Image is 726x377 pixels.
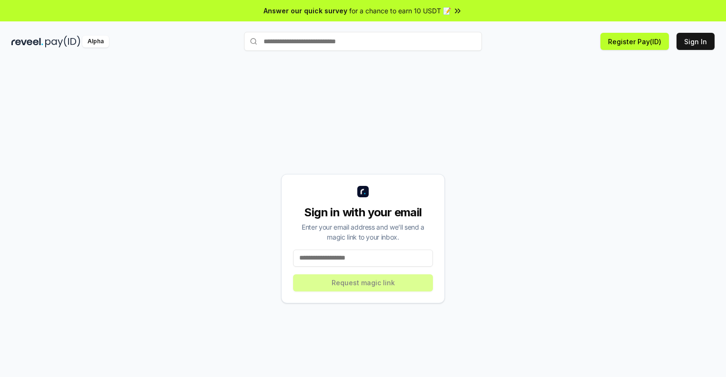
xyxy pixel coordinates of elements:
div: Alpha [82,36,109,48]
img: reveel_dark [11,36,43,48]
button: Register Pay(ID) [600,33,669,50]
span: Answer our quick survey [264,6,347,16]
img: pay_id [45,36,80,48]
img: logo_small [357,186,369,197]
div: Enter your email address and we’ll send a magic link to your inbox. [293,222,433,242]
div: Sign in with your email [293,205,433,220]
span: for a chance to earn 10 USDT 📝 [349,6,451,16]
button: Sign In [677,33,715,50]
